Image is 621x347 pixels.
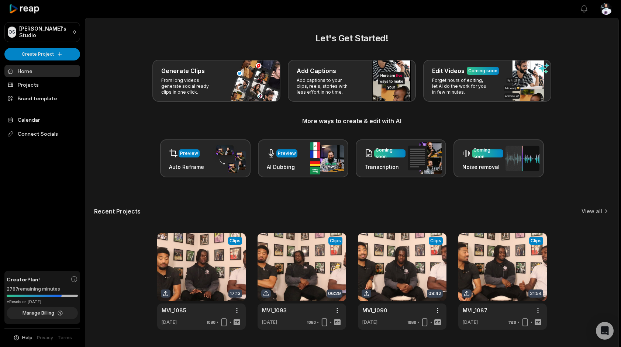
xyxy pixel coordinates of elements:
a: View all [582,208,602,215]
div: Preview [180,150,198,157]
button: Help [13,334,32,341]
h3: Generate Clips [161,66,205,75]
img: transcription.png [408,142,442,174]
img: auto_reframe.png [212,144,246,173]
h2: Let's Get Started! [94,32,610,45]
span: Help [22,334,32,341]
a: Brand template [4,92,80,104]
span: Connect Socials [4,127,80,140]
h3: Auto Reframe [169,163,204,171]
a: MVI_1087 [463,306,487,314]
button: Create Project [4,48,80,60]
img: ai_dubbing.png [310,142,344,174]
h3: Edit Videos [432,66,465,75]
img: noise_removal.png [506,146,539,171]
h3: AI Dubbing [267,163,297,171]
h3: Transcription [365,163,406,171]
p: [PERSON_NAME]'s Studio [19,25,69,39]
div: Coming soon [468,67,497,74]
a: Privacy [37,334,53,341]
button: Manage Billing [7,307,78,319]
div: *Resets on [DATE] [7,299,78,305]
a: Home [4,65,80,77]
h3: Noise removal [462,163,503,171]
span: Creator Plan! [7,275,40,283]
a: MVI_1093 [262,306,287,314]
h3: Add Captions [297,66,336,75]
div: Preview [278,150,296,157]
p: Forget hours of editing, let AI do the work for you in few minutes. [432,77,489,95]
a: Projects [4,79,80,91]
h2: Recent Projects [94,208,141,215]
div: Open Intercom Messenger [596,322,614,340]
a: MVI_1085 [162,306,186,314]
a: Calendar [4,114,80,126]
p: From long videos generate social ready clips in one click. [161,77,218,95]
p: Add captions to your clips, reels, stories with less effort in no time. [297,77,354,95]
div: Coming soon [473,147,502,160]
div: Coming soon [376,147,404,160]
a: Terms [58,334,72,341]
h3: More ways to create & edit with AI [94,117,610,125]
a: MVI_1090 [362,306,387,314]
div: 2787 remaining minutes [7,285,78,293]
div: OS [8,27,16,38]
